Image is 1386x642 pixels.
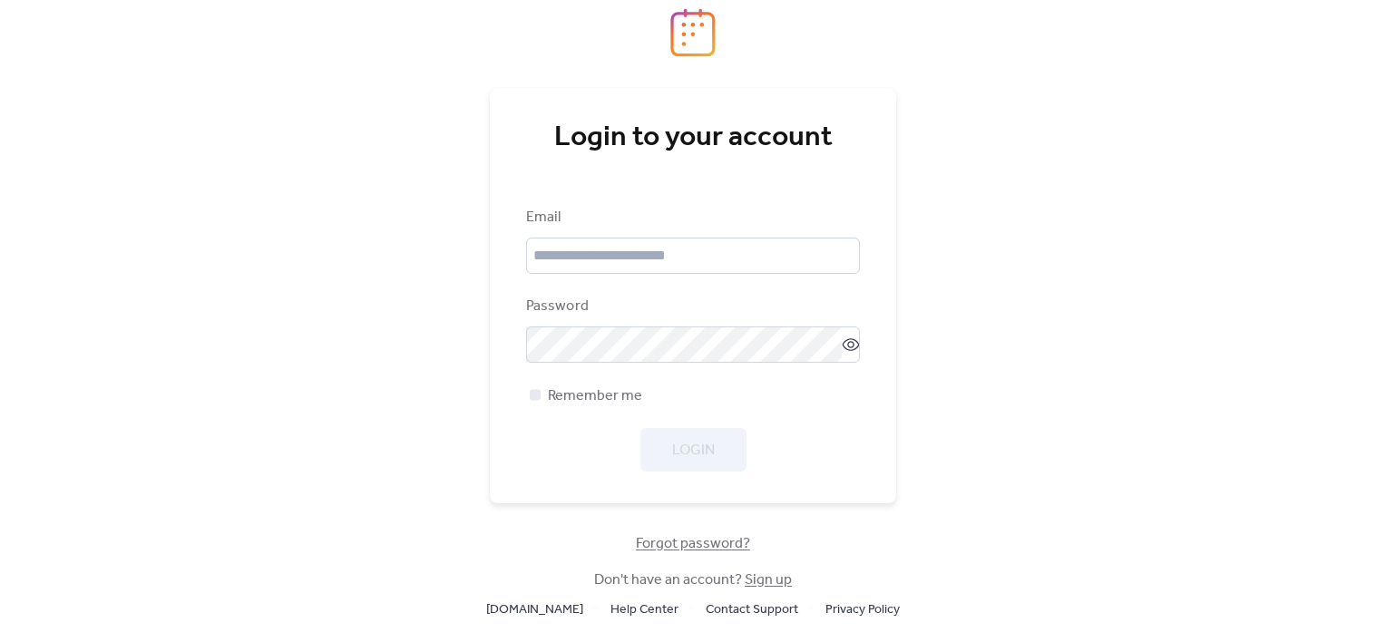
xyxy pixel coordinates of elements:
span: Remember me [548,385,642,407]
a: Privacy Policy [825,598,900,620]
span: Privacy Policy [825,599,900,621]
a: Contact Support [706,598,798,620]
span: [DOMAIN_NAME] [486,599,583,621]
a: Forgot password? [636,539,750,549]
span: Contact Support [706,599,798,621]
a: [DOMAIN_NAME] [486,598,583,620]
span: Don't have an account? [594,569,792,591]
span: Help Center [610,599,678,621]
div: Email [526,207,856,229]
a: Sign up [745,566,792,594]
div: Password [526,296,856,317]
a: Help Center [610,598,678,620]
img: logo [670,8,716,57]
div: Login to your account [526,120,860,156]
span: Forgot password? [636,533,750,555]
